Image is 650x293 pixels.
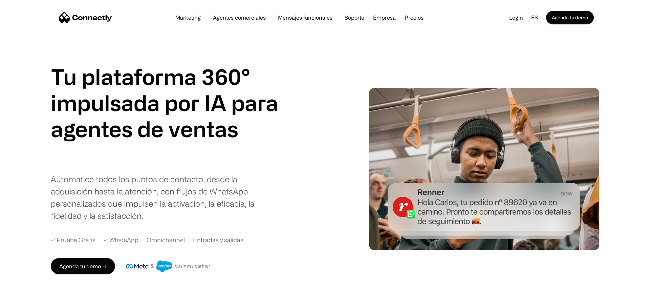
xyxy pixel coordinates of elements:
div: ✓ Prueba Gratis [51,235,95,245]
ul: Language list [14,281,41,291]
img: Insignia de socio comercial de Meta y Salesforce. [126,260,211,272]
div: Empresa [371,13,398,22]
a: home [59,13,112,23]
a: Agenda tu demo [546,11,594,24]
h1: agentes de ventas [51,116,254,142]
div: es [531,13,538,23]
aside: Language selected: Español [7,280,41,291]
h1: Tu plataforma 360° impulsada por IA para [51,64,278,116]
a: Marketing [170,15,206,20]
div: Entradas y salidas [193,235,243,245]
a: Mensajes funcionales [273,15,338,20]
a: Soporte [339,15,370,20]
div: 1 of 4 [51,116,254,142]
a: Agenda tu demo → [51,258,115,274]
div: es [528,13,546,23]
div: Empresa [373,13,396,22]
a: Login [504,13,528,23]
div: Automatice todos los puntos de contacto, desde la adquisición hasta la atención, con flujos de Wh... [51,173,264,222]
a: Precios [399,15,429,20]
div: carousel [51,116,254,168]
div: Omnichannel [147,235,185,245]
div: ✓ WhatsApp [104,235,138,245]
a: Agentes comerciales [208,15,271,20]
